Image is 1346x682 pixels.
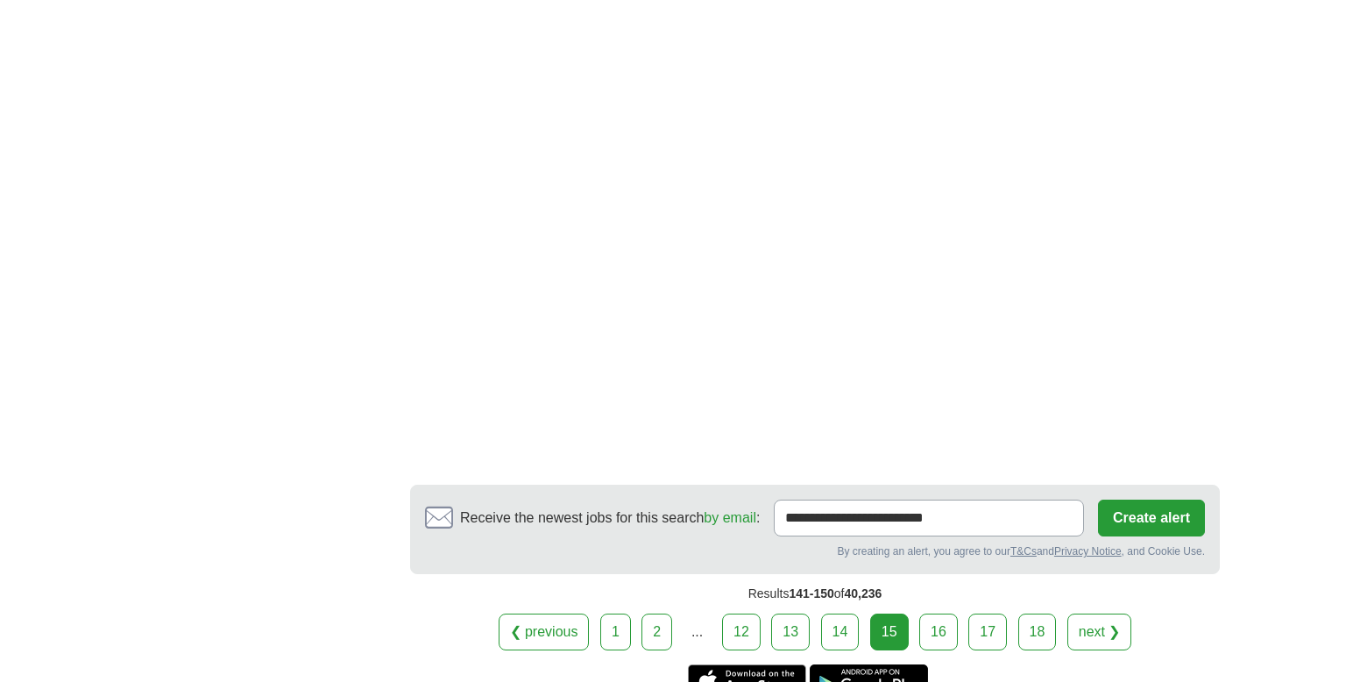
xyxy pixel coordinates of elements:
a: next ❯ [1067,614,1132,650]
a: 17 [968,614,1007,650]
a: Privacy Notice [1054,545,1122,558]
a: 14 [821,614,860,650]
div: 15 [870,614,909,650]
a: 2 [641,614,672,650]
a: 1 [600,614,631,650]
a: 13 [771,614,810,650]
span: 141-150 [789,586,833,600]
a: T&Cs [1010,545,1037,558]
a: ❮ previous [499,614,590,650]
a: 18 [1018,614,1057,650]
a: 12 [722,614,761,650]
button: Create alert [1098,500,1205,536]
div: Results of [410,574,1220,614]
span: 40,236 [844,586,882,600]
div: By creating an alert, you agree to our and , and Cookie Use. [425,543,1205,559]
div: ... [680,615,715,650]
a: 16 [919,614,958,650]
